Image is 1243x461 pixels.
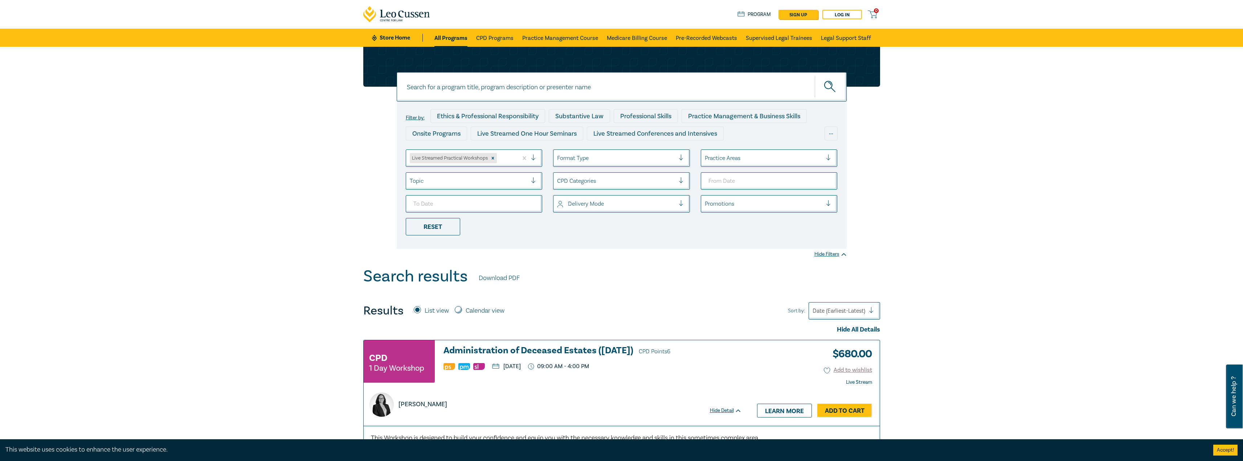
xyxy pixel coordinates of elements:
strong: Live Stream [846,379,872,386]
input: select [705,154,706,162]
a: Add to Cart [817,404,872,417]
div: Live Streamed Practical Workshops [410,153,489,163]
div: Live Streamed Conferences and Intensives [587,127,724,140]
span: CPD Points 6 [639,348,670,355]
h1: Search results [363,267,468,286]
div: Pre-Recorded Webcasts [524,144,608,158]
label: Filter by: [406,115,425,121]
input: select [410,177,411,185]
label: List view [425,306,449,316]
label: Calendar view [466,306,504,316]
a: Log in [822,10,862,19]
img: Professional Skills [443,363,455,370]
p: [DATE] [492,363,521,369]
img: https://s3.ap-southeast-2.amazonaws.com/leo-cussen-store-production-content/Contacts/Naomi%20Guye... [369,392,394,417]
input: From Date [701,172,838,190]
a: All Programs [434,29,467,47]
a: Supervised Legal Trainees [746,29,812,47]
div: Hide Filters [814,251,847,258]
div: Remove Live Streamed Practical Workshops [489,153,497,163]
input: select [557,154,559,162]
button: Accept cookies [1213,445,1238,456]
p: 09:00 AM - 4:00 PM [528,363,589,370]
input: Sort by [813,307,814,315]
a: Administration of Deceased Estates ([DATE]) CPD Points6 [443,346,742,357]
a: Learn more [757,404,812,417]
div: Professional Skills [614,109,678,123]
span: 0 [874,8,879,13]
div: National Programs [695,144,761,158]
div: This website uses cookies to enhance the user experience. [5,445,1202,454]
div: Ethics & Professional Responsibility [430,109,545,123]
div: 10 CPD Point Packages [612,144,691,158]
div: Reset [406,218,460,235]
a: Program [737,11,771,18]
a: Pre-Recorded Webcasts [676,29,737,47]
h3: Administration of Deceased Estates ([DATE]) [443,346,742,357]
a: Practice Management Course [522,29,598,47]
div: Hide Detail [710,407,750,414]
div: Practice Management & Business Skills [682,109,807,123]
a: sign up [778,10,818,19]
a: Legal Support Staff [821,29,871,47]
a: Store Home [372,34,422,42]
div: Substantive Law [549,109,610,123]
input: select [498,154,500,162]
span: Sort by: [788,307,805,315]
div: Hide All Details [363,325,880,334]
button: Add to wishlist [824,366,872,374]
div: ... [825,127,838,140]
h3: CPD [369,351,387,365]
h4: Results [363,304,404,318]
input: select [705,200,706,208]
a: Medicare Billing Course [607,29,667,47]
div: Onsite Programs [406,127,467,140]
div: Live Streamed One Hour Seminars [471,127,583,140]
a: Download PDF [479,273,520,283]
img: Practice Management & Business Skills [458,363,470,370]
p: [PERSON_NAME] [398,400,447,409]
input: select [557,200,559,208]
div: Live Streamed Practical Workshops [406,144,521,158]
img: Substantive Law [473,363,485,370]
input: To Date [406,195,543,213]
small: 1 Day Workshop [369,365,424,372]
a: CPD Programs [476,29,514,47]
span: This Workshop is designed to build your confidence and equip you with the necessary knowledge and... [371,434,760,442]
input: Search for a program title, program description or presenter name [397,72,847,102]
span: Can we help ? [1230,369,1237,424]
input: select [557,177,559,185]
h3: $ 680.00 [827,346,872,362]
